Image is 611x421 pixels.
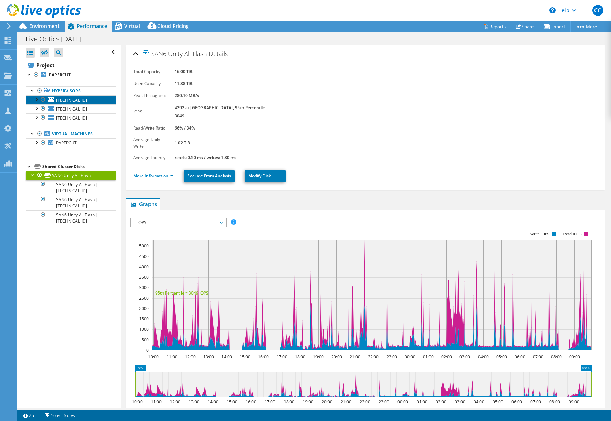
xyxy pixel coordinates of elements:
text: 05:00 [492,399,503,405]
text: 95th Percentile = 3049 IOPS [155,290,208,296]
text: 15:00 [226,399,237,405]
label: Peak Throughput [133,92,175,99]
text: 03:00 [459,354,470,360]
text: 17:00 [276,354,287,360]
label: IOPS [133,109,175,115]
a: More Information [133,173,174,179]
text: 12:00 [169,399,180,405]
span: CC [592,5,603,16]
text: 07:00 [532,354,543,360]
span: Performance [77,23,107,29]
text: 14:00 [221,354,232,360]
svg: \n [549,7,556,13]
text: 01:00 [416,399,427,405]
text: 4000 [139,264,149,270]
a: SAN6 Unity All Flash | [TECHNICAL_ID] [26,210,116,226]
a: [TECHNICAL_ID] [26,113,116,122]
span: IOPS [134,218,222,227]
span: [TECHNICAL_ID] [56,97,87,103]
text: 00:00 [404,354,415,360]
h1: Live Optics [DATE] [22,35,92,43]
a: Hypervisors [26,86,116,95]
b: 280.10 MB/s [175,93,199,99]
label: Average Latency [133,154,175,161]
text: Write IOPS [530,232,549,236]
text: 19:00 [313,354,323,360]
text: 09:00 [569,354,580,360]
text: 23:00 [378,399,389,405]
text: 13:00 [188,399,199,405]
text: 02:00 [435,399,446,405]
span: Graphs [130,201,157,207]
text: 05:00 [496,354,507,360]
b: reads: 0.50 ms / writes: 1.30 ms [175,155,236,161]
text: 18:00 [283,399,294,405]
span: Details [209,50,228,58]
a: Exclude From Analysis [184,170,235,182]
a: Reports [478,21,511,32]
a: SAN6 Unity All Flash [26,171,116,180]
text: 20:00 [331,354,342,360]
text: 1500 [139,316,149,322]
text: 13:00 [203,354,214,360]
a: [TECHNICAL_ID] [26,95,116,104]
a: More [570,21,602,32]
text: 08:00 [551,354,561,360]
text: 16:00 [245,399,256,405]
text: 12:00 [185,354,195,360]
text: 14:00 [207,399,218,405]
text: 5000 [139,243,149,249]
text: 1000 [139,326,149,332]
b: 11.38 TiB [175,81,193,86]
text: 08:00 [549,399,560,405]
text: 21:00 [349,354,360,360]
a: Share [511,21,539,32]
a: PAPERCUT [26,71,116,80]
text: 0 [146,347,149,353]
label: Total Capacity [133,68,175,75]
text: 22:00 [359,399,370,405]
a: Project Notes [40,411,80,420]
text: 20:00 [321,399,332,405]
b: PAPERCUT [49,72,71,78]
a: Export [539,21,571,32]
span: PAPERCUT [56,140,77,146]
a: Modify Disk [245,170,286,182]
div: Shared Cluster Disks [42,163,116,171]
text: 4500 [139,254,149,259]
a: SAN6 Unity All Flash | [TECHNICAL_ID] [26,180,116,195]
text: 06:00 [514,354,525,360]
text: 10:00 [132,399,142,405]
a: [TECHNICAL_ID] [26,104,116,113]
text: 2500 [139,295,149,301]
span: Cloud Pricing [157,23,189,29]
text: 11:00 [166,354,177,360]
text: 07:00 [530,399,541,405]
text: 04:00 [473,399,484,405]
text: 06:00 [511,399,522,405]
text: 21:00 [340,399,351,405]
span: Environment [29,23,60,29]
text: 3500 [139,274,149,280]
text: Read IOPS [563,232,582,236]
label: Read/Write Ratio [133,125,175,132]
text: 18:00 [294,354,305,360]
text: 16:00 [258,354,268,360]
span: [TECHNICAL_ID] [56,106,87,112]
text: 19:00 [302,399,313,405]
text: 09:00 [568,399,579,405]
text: 500 [142,337,149,343]
text: 01:00 [423,354,433,360]
label: Average Daily Write [133,136,175,150]
label: Used Capacity [133,80,175,87]
a: Virtual Machines [26,130,116,138]
text: 10:00 [148,354,158,360]
a: PAPERCUT [26,138,116,147]
text: 00:00 [397,399,408,405]
text: 04:00 [478,354,488,360]
text: 11:00 [151,399,161,405]
text: 22:00 [367,354,378,360]
text: 02:00 [441,354,452,360]
a: 2 [19,411,40,420]
span: SAN6 Unity All Flash [142,50,207,58]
